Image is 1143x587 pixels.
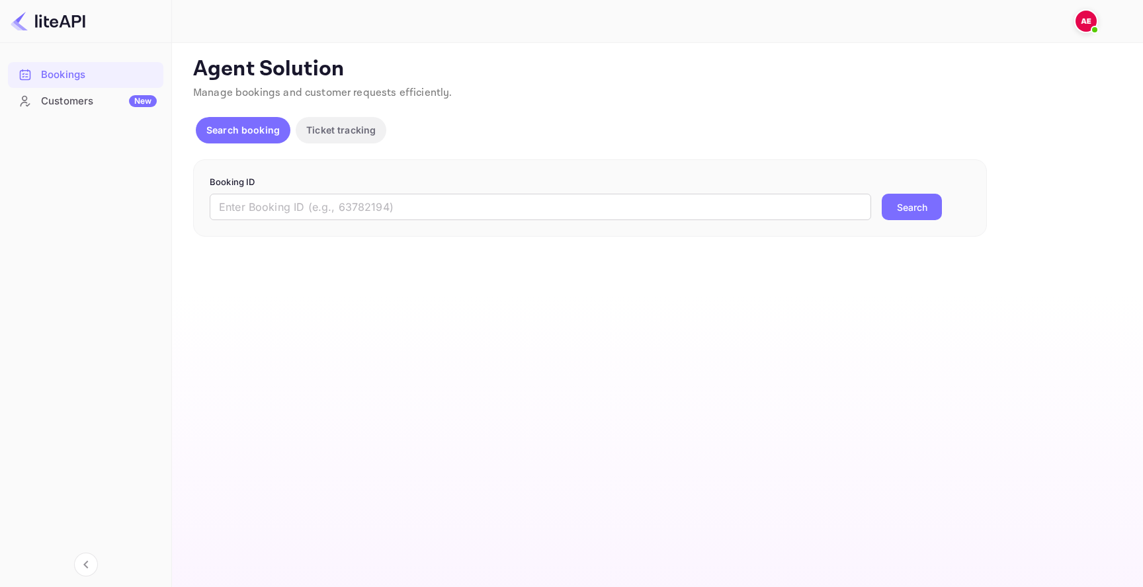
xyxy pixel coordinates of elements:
[206,123,280,137] p: Search booking
[193,86,452,100] span: Manage bookings and customer requests efficiently.
[882,194,942,220] button: Search
[41,67,157,83] div: Bookings
[129,95,157,107] div: New
[8,89,163,113] a: CustomersNew
[193,56,1119,83] p: Agent Solution
[210,176,970,189] p: Booking ID
[41,94,157,109] div: Customers
[1076,11,1097,32] img: Abdellah Essaidi
[8,89,163,114] div: CustomersNew
[8,62,163,87] a: Bookings
[210,194,871,220] input: Enter Booking ID (e.g., 63782194)
[306,123,376,137] p: Ticket tracking
[8,62,163,88] div: Bookings
[74,553,98,576] button: Collapse navigation
[11,11,85,32] img: LiteAPI logo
